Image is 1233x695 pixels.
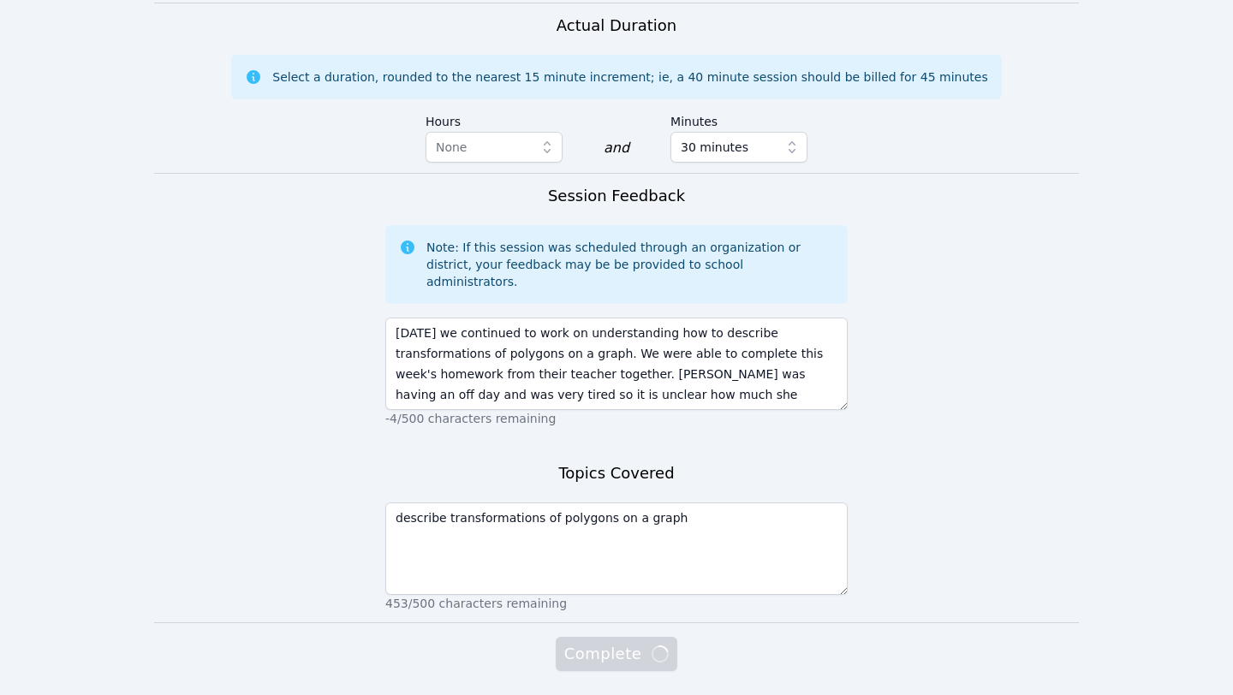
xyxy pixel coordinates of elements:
h3: Actual Duration [557,14,676,38]
p: -4/500 characters remaining [385,410,848,427]
div: Select a duration, rounded to the nearest 15 minute increment; ie, a 40 minute session should be ... [272,68,987,86]
textarea: [DATE] we continued to work on understanding how to describe transformations of polygons on a gra... [385,318,848,410]
p: 453/500 characters remaining [385,595,848,612]
span: 30 minutes [681,137,748,157]
h3: Topics Covered [558,461,674,485]
div: and [604,138,629,158]
span: Complete [564,642,669,666]
button: None [426,132,563,163]
div: Note: If this session was scheduled through an organization or district, your feedback may be be ... [426,239,834,290]
label: Minutes [670,106,807,132]
label: Hours [426,106,563,132]
h3: Session Feedback [548,184,685,208]
button: 30 minutes [670,132,807,163]
button: Complete [556,637,677,671]
textarea: describe transformations of polygons on a graph [385,502,848,595]
span: None [436,140,468,154]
